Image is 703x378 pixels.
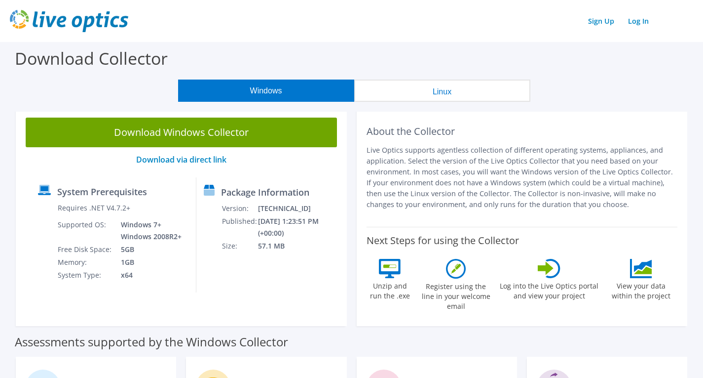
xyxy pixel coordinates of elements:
[113,256,184,269] td: 1GB
[15,47,168,70] label: Download Collector
[57,187,147,197] label: System Prerequisites
[10,10,128,32] img: live_optics_svg.svg
[178,80,354,102] button: Windows
[623,14,654,28] a: Log In
[26,118,337,147] a: Download Windows Collector
[583,14,619,28] a: Sign Up
[57,256,113,269] td: Memory:
[258,202,342,215] td: [TECHNICAL_ID]
[258,215,342,240] td: [DATE] 1:23:51 PM (+00:00)
[258,240,342,252] td: 57.1 MB
[367,235,519,247] label: Next Steps for using the Collector
[367,145,678,210] p: Live Optics supports agentless collection of different operating systems, appliances, and applica...
[57,243,113,256] td: Free Disk Space:
[57,269,113,282] td: System Type:
[113,218,184,243] td: Windows 7+ Windows 2008R2+
[605,278,676,301] label: View your data within the project
[113,243,184,256] td: 5GB
[15,337,288,347] label: Assessments supported by the Windows Collector
[367,278,412,301] label: Unzip and run the .exe
[499,278,599,301] label: Log into the Live Optics portal and view your project
[222,240,258,252] td: Size:
[354,80,530,102] button: Linux
[57,218,113,243] td: Supported OS:
[113,269,184,282] td: x64
[367,126,678,137] h2: About the Collector
[221,187,309,197] label: Package Information
[222,202,258,215] td: Version:
[58,203,130,213] label: Requires .NET V4.7.2+
[419,279,493,311] label: Register using the line in your welcome email
[136,154,226,165] a: Download via direct link
[222,215,258,240] td: Published:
